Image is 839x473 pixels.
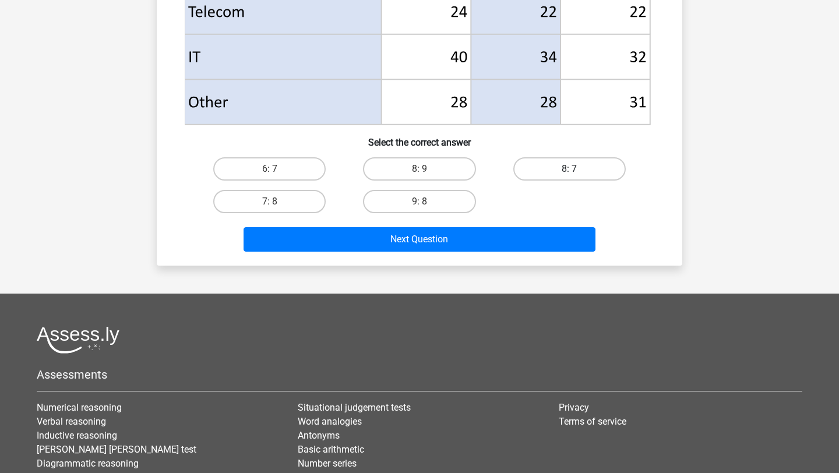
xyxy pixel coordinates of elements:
a: Diagrammatic reasoning [37,458,139,469]
a: [PERSON_NAME] [PERSON_NAME] test [37,444,196,455]
h5: Assessments [37,368,802,382]
a: Privacy [559,402,589,413]
button: Next Question [244,227,596,252]
a: Numerical reasoning [37,402,122,413]
label: 7: 8 [213,190,326,213]
label: 8: 9 [363,157,475,181]
h6: Select the correct answer [175,128,664,148]
label: 8: 7 [513,157,626,181]
a: Inductive reasoning [37,430,117,441]
label: 6: 7 [213,157,326,181]
a: Antonyms [298,430,340,441]
a: Word analogies [298,416,362,427]
a: Terms of service [559,416,626,427]
a: Situational judgement tests [298,402,411,413]
a: Verbal reasoning [37,416,106,427]
img: Assessly logo [37,326,119,354]
label: 9: 8 [363,190,475,213]
a: Basic arithmetic [298,444,364,455]
a: Number series [298,458,357,469]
